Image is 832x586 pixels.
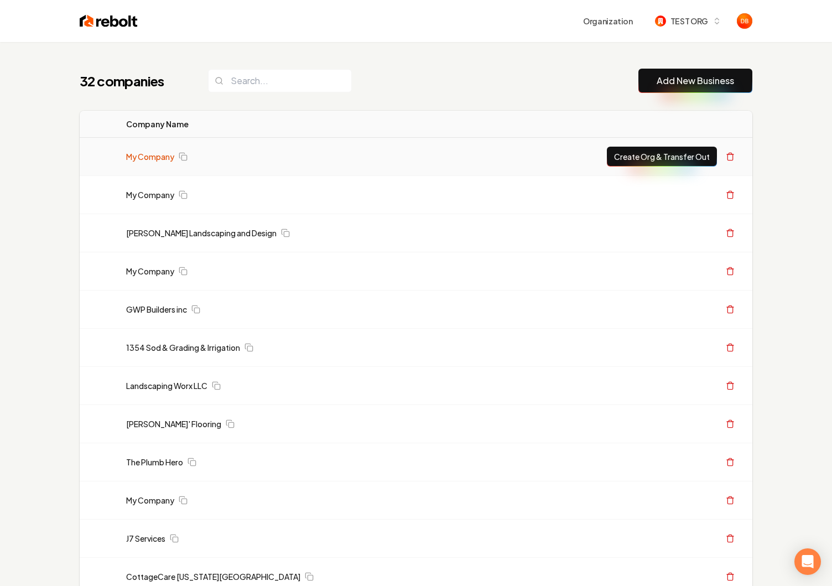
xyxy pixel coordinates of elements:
input: Search... [208,69,352,92]
a: The Plumb Hero [126,457,183,468]
a: CottageCare [US_STATE][GEOGRAPHIC_DATA] [126,571,300,582]
a: My Company [126,266,174,277]
a: My Company [126,495,174,506]
a: Add New Business [657,74,734,87]
div: Open Intercom Messenger [794,548,821,575]
button: Add New Business [638,69,752,93]
button: Organization [576,11,639,31]
a: J7 Services [126,533,165,544]
img: Damian Bednarz [737,13,752,29]
button: Open user button [737,13,752,29]
th: Company Name [117,111,486,138]
a: [PERSON_NAME] Landscaping and Design [126,227,277,238]
a: My Company [126,151,174,162]
a: My Company [126,189,174,200]
span: TEST ORG [670,15,708,27]
a: GWP Builders inc [126,304,187,315]
a: [PERSON_NAME]' Flooring [126,418,221,429]
img: Rebolt Logo [80,13,138,29]
a: 1354 Sod & Grading & Irrigation [126,342,240,353]
button: Create Org & Transfer Out [607,147,717,167]
img: TEST ORG [655,15,666,27]
a: Landscaping Worx LLC [126,380,207,391]
h1: 32 companies [80,72,186,90]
